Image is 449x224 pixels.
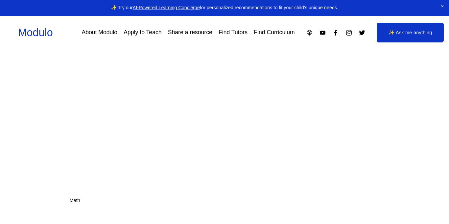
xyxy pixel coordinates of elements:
[359,29,366,36] a: Twitter
[377,23,444,42] a: ✨ Ask me anything
[345,29,352,36] a: Instagram
[168,27,212,38] a: Share a resource
[82,27,117,38] a: About Modulo
[124,27,161,38] a: Apply to Teach
[254,27,295,38] a: Find Curriculum
[306,29,313,36] a: Apple Podcasts
[332,29,339,36] a: Facebook
[133,5,200,10] a: AI-Powered Learning Concierge
[70,198,80,203] a: Math
[219,27,248,38] a: Find Tutors
[18,27,53,38] a: Modulo
[319,29,326,36] a: YouTube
